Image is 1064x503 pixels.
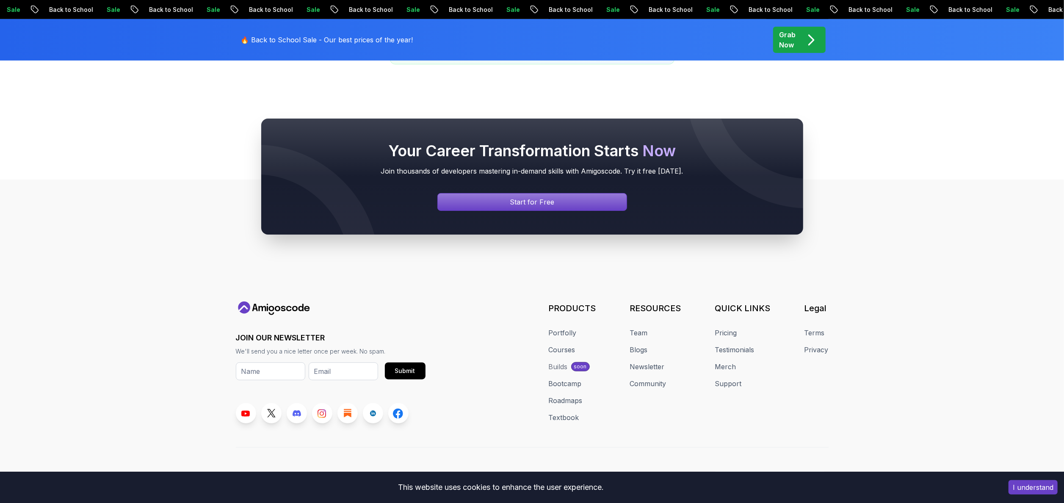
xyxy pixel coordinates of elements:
h3: QUICK LINKS [715,302,771,314]
a: Newsletter [630,362,665,372]
p: Back to School [942,6,999,14]
p: Start for Free [510,197,554,207]
a: Roadmaps [549,395,583,406]
p: Back to School [342,6,400,14]
p: Sale [400,6,427,14]
a: Pricing [715,328,737,338]
p: Grab Now [779,30,796,50]
button: Accept cookies [1009,480,1058,495]
p: Back to School [442,6,500,14]
p: Sale [300,6,327,14]
p: Back to School [542,6,600,14]
a: Bootcamp [549,379,582,389]
p: Sale [600,6,627,14]
button: Submit [385,362,426,379]
p: Sale [100,6,127,14]
a: Youtube link [236,403,256,423]
a: Blog link [337,403,358,423]
a: Signin page [437,193,627,211]
a: Merch [715,362,736,372]
a: Portfolly [549,328,577,338]
p: Back to School [642,6,699,14]
a: Blogs [630,345,648,355]
div: This website uses cookies to enhance the user experience. [6,478,996,497]
a: Terms [804,328,825,338]
a: Team [630,328,648,338]
p: Back to School [42,6,100,14]
p: Sale [200,6,227,14]
p: Back to School [142,6,200,14]
a: Twitter link [261,403,282,423]
input: Name [236,362,305,380]
a: Testimonials [715,345,754,355]
p: Back to School [842,6,899,14]
p: Sale [799,6,826,14]
h2: Your Career Transformation Starts [278,142,786,159]
p: Sale [500,6,527,14]
p: Back to School [742,6,799,14]
a: Support [715,379,742,389]
a: Community [630,379,666,389]
h3: RESOURCES [630,302,681,314]
p: Sale [899,6,926,14]
a: Courses [549,345,575,355]
input: Email [309,362,378,380]
h3: PRODUCTS [549,302,596,314]
h3: Legal [804,302,829,314]
h3: JOIN OUR NEWSLETTER [236,332,426,344]
p: soon [574,363,587,370]
span: Now [642,141,676,160]
p: Join thousands of developers mastering in-demand skills with Amigoscode. Try it free [DATE]. [278,166,786,176]
a: Privacy [804,345,829,355]
p: We'll send you a nice letter once per week. No spam. [236,347,426,356]
p: Sale [999,6,1026,14]
a: LinkedIn link [363,403,383,423]
a: Instagram link [312,403,332,423]
div: Submit [395,367,415,375]
a: Textbook [549,412,579,423]
a: Facebook link [388,403,409,423]
p: Back to School [242,6,300,14]
a: Discord link [287,403,307,423]
p: Sale [699,6,727,14]
div: Builds [549,362,568,372]
p: 🔥 Back to School Sale - Our best prices of the year! [241,35,413,45]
